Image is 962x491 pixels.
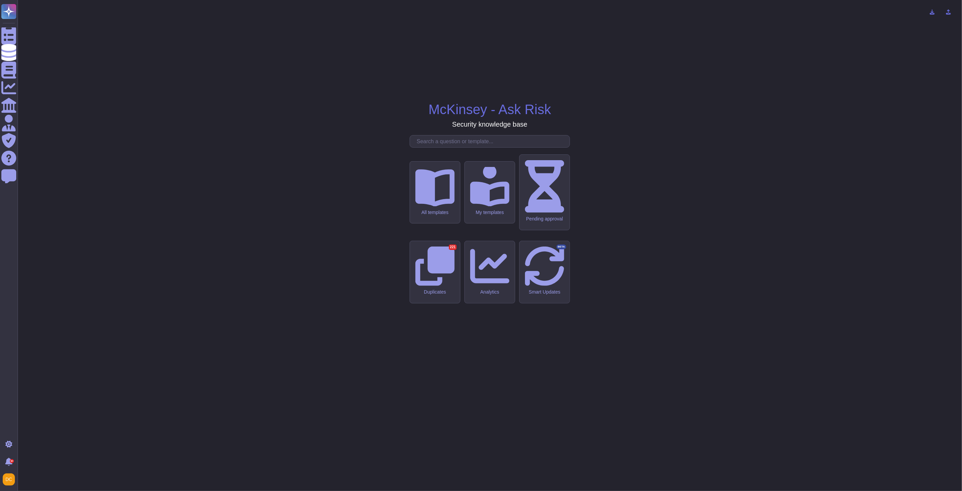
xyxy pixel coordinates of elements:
[10,459,14,463] div: 9+
[3,473,15,486] img: user
[1,472,20,487] button: user
[470,289,509,295] div: Analytics
[556,244,566,249] div: BETA
[470,210,509,215] div: My templates
[415,289,455,295] div: Duplicates
[449,244,457,250] div: 221
[525,289,564,295] div: Smart Updates
[452,120,527,128] h3: Security knowledge base
[525,216,564,222] div: Pending approval
[413,135,570,147] input: Search a question or template...
[429,101,551,118] h1: McKinsey - Ask Risk
[415,210,455,215] div: All templates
